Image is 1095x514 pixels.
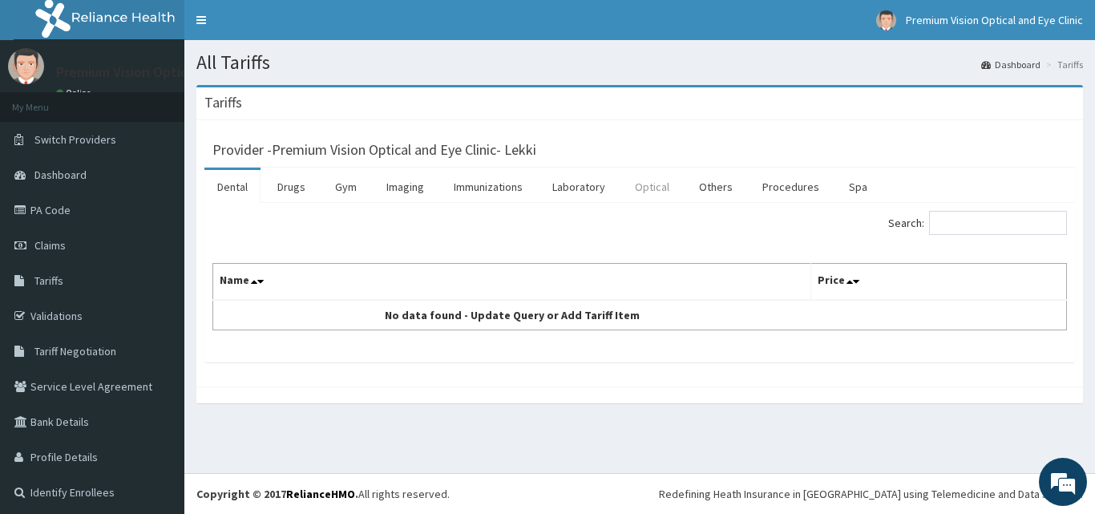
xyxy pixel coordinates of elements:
h3: Provider - Premium Vision Optical and Eye Clinic- Lekki [212,143,536,157]
a: Immunizations [441,170,535,204]
a: Dental [204,170,261,204]
footer: All rights reserved. [184,473,1095,514]
a: Optical [622,170,682,204]
a: Laboratory [539,170,618,204]
span: Tariff Negotiation [34,344,116,358]
a: Others [686,170,745,204]
td: No data found - Update Query or Add Tariff Item [213,300,811,330]
span: Switch Providers [34,132,116,147]
h3: Tariffs [204,95,242,110]
img: User Image [876,10,896,30]
li: Tariffs [1042,58,1083,71]
a: Drugs [265,170,318,204]
strong: Copyright © 2017 . [196,487,358,501]
a: Gym [322,170,370,204]
a: Online [56,87,95,99]
a: Dashboard [981,58,1040,71]
th: Price [810,264,1067,301]
a: RelianceHMO [286,487,355,501]
p: Premium Vision Optical and Eye Clinic [56,65,288,79]
span: Dashboard [34,168,87,182]
input: Search: [929,211,1067,235]
div: Redefining Heath Insurance in [GEOGRAPHIC_DATA] using Telemedicine and Data Science! [659,486,1083,502]
a: Imaging [374,170,437,204]
span: Premium Vision Optical and Eye Clinic [906,13,1083,27]
a: Spa [836,170,880,204]
label: Search: [888,211,1067,235]
h1: All Tariffs [196,52,1083,73]
span: Claims [34,238,66,253]
span: Tariffs [34,273,63,288]
a: Procedures [750,170,832,204]
th: Name [213,264,811,301]
img: User Image [8,48,44,84]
